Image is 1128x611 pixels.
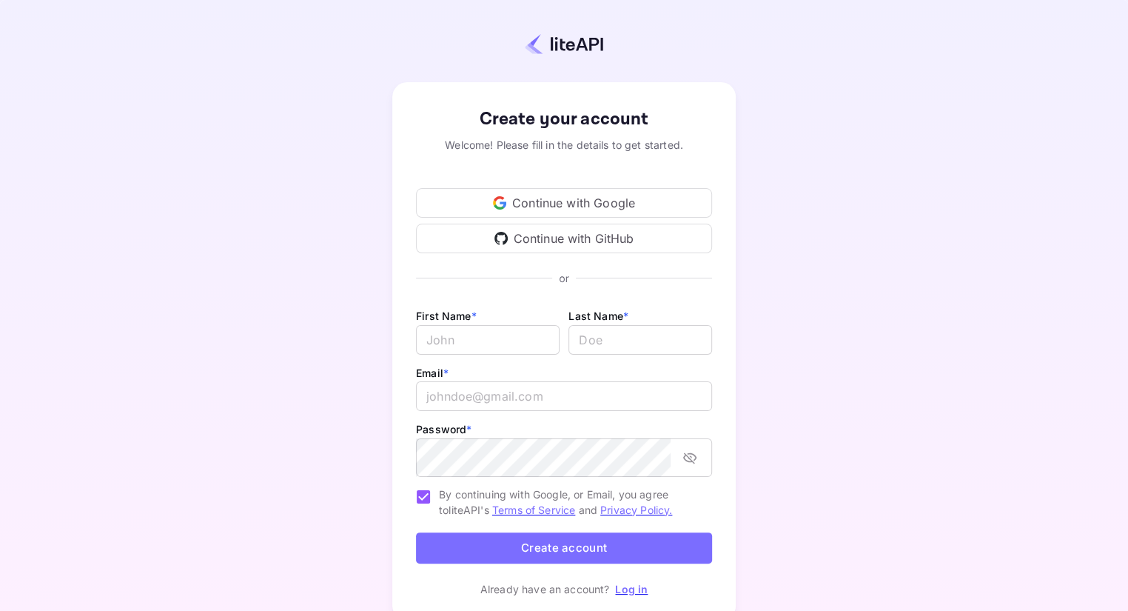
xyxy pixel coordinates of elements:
[525,33,603,55] img: liteapi
[568,310,628,322] label: Last Name
[439,487,700,518] span: By continuing with Google, or Email, you agree to liteAPI's and
[416,532,712,564] button: Create account
[615,583,648,595] a: Log in
[492,504,575,516] a: Terms of Service
[600,504,672,516] a: Privacy Policy.
[416,137,712,153] div: Welcome! Please fill in the details to get started.
[416,106,712,133] div: Create your account
[416,188,712,218] div: Continue with Google
[416,423,471,435] label: Password
[416,310,477,322] label: First Name
[416,224,712,253] div: Continue with GitHub
[677,444,703,471] button: toggle password visibility
[568,325,712,355] input: Doe
[416,325,560,355] input: John
[416,381,712,411] input: johndoe@gmail.com
[416,367,449,379] label: Email
[480,581,610,597] p: Already have an account?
